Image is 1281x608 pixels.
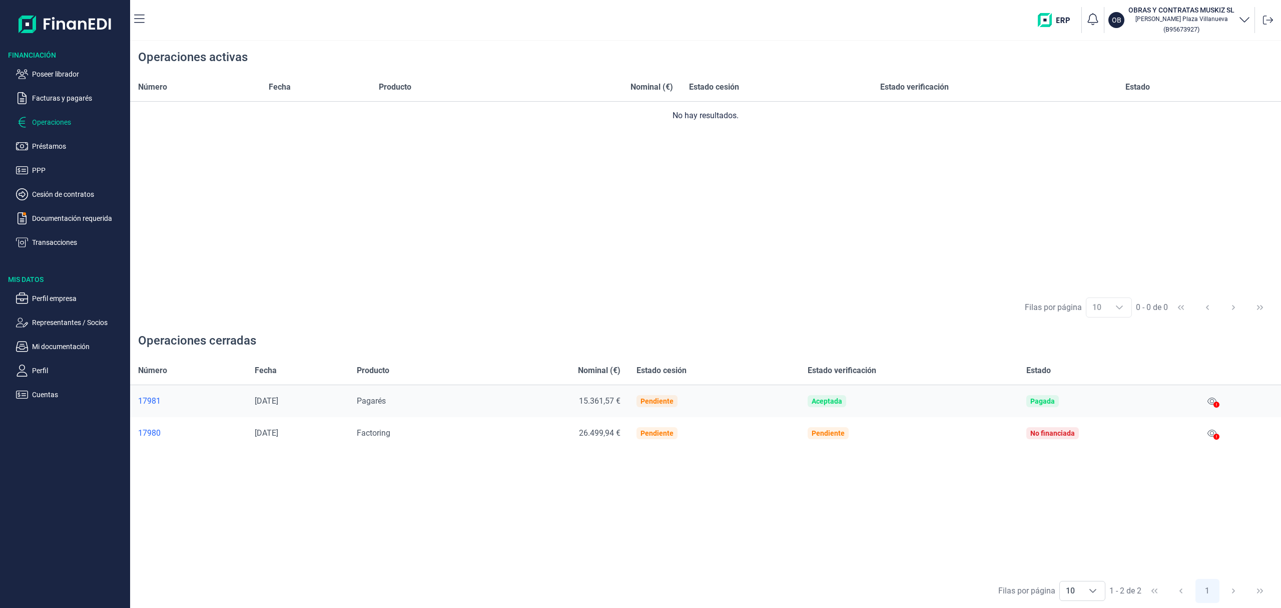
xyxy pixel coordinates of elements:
img: Logo de aplicación [19,8,112,40]
div: No financiada [1030,429,1075,437]
div: Choose [1081,581,1105,600]
span: Estado cesión [689,81,739,93]
h3: OBRAS Y CONTRATAS MUSKIZ SL [1128,5,1234,15]
p: PPP [32,164,126,176]
button: Page 1 [1195,579,1219,603]
button: Facturas y pagarés [16,92,126,104]
button: OBOBRAS Y CONTRATAS MUSKIZ SL[PERSON_NAME] Plaza Villanueva(B95673927) [1108,5,1250,35]
span: Nominal (€) [578,365,620,377]
span: Producto [379,81,411,93]
button: PPP [16,164,126,176]
p: OB [1112,15,1121,25]
p: Transacciones [32,236,126,248]
span: 0 - 0 de 0 [1136,303,1168,312]
span: 26.499,94 € [579,428,620,438]
span: Estado [1026,365,1051,377]
a: 17980 [138,428,239,438]
div: Pendiente [640,397,674,405]
p: Préstamos [32,140,126,152]
div: [DATE] [255,396,341,406]
button: Last Page [1248,579,1272,603]
span: Número [138,81,167,93]
span: 1 - 2 de 2 [1109,587,1141,595]
div: No hay resultados. [138,110,1273,122]
p: Perfil [32,365,126,377]
p: Representantes / Socios [32,317,126,329]
div: Operaciones cerradas [138,333,256,349]
span: Estado verificación [808,365,876,377]
span: Fecha [255,365,277,377]
span: Fecha [269,81,291,93]
p: Cesión de contratos [32,188,126,200]
button: Documentación requerida [16,212,126,224]
div: [DATE] [255,428,341,438]
p: Documentación requerida [32,212,126,224]
div: Filas por página [1025,301,1082,314]
button: Transacciones [16,236,126,248]
p: Operaciones [32,116,126,128]
button: Mi documentación [16,341,126,353]
div: Pagada [1030,397,1055,405]
div: Choose [1107,298,1131,317]
div: Filas por página [998,585,1055,597]
button: Next Page [1221,579,1245,603]
a: 17981 [138,396,239,406]
button: First Page [1169,295,1193,320]
button: Préstamos [16,140,126,152]
p: [PERSON_NAME] Plaza Villanueva [1128,15,1234,23]
p: Poseer librador [32,68,126,80]
button: Perfil empresa [16,292,126,305]
p: Perfil empresa [32,292,126,305]
button: First Page [1142,579,1166,603]
button: Operaciones [16,116,126,128]
img: erp [1038,13,1077,27]
button: Representantes / Socios [16,317,126,329]
span: Nominal (€) [630,81,673,93]
div: Aceptada [812,397,842,405]
small: Copiar cif [1163,26,1199,33]
button: Last Page [1248,295,1272,320]
span: Factoring [357,428,390,438]
span: Estado [1125,81,1150,93]
button: Perfil [16,365,126,377]
span: 15.361,57 € [579,396,620,406]
p: Cuentas [32,389,126,401]
div: Pendiente [640,429,674,437]
span: Estado cesión [636,365,687,377]
button: Cesión de contratos [16,188,126,200]
span: Pagarés [357,396,386,406]
button: Previous Page [1195,295,1219,320]
button: Poseer librador [16,68,126,80]
span: Estado verificación [880,81,949,93]
button: Previous Page [1169,579,1193,603]
p: Mi documentación [32,341,126,353]
p: Facturas y pagarés [32,92,126,104]
span: 10 [1060,581,1081,600]
button: Next Page [1221,295,1245,320]
span: Número [138,365,167,377]
div: Operaciones activas [138,49,248,65]
div: Pendiente [812,429,845,437]
button: Cuentas [16,389,126,401]
span: Producto [357,365,389,377]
